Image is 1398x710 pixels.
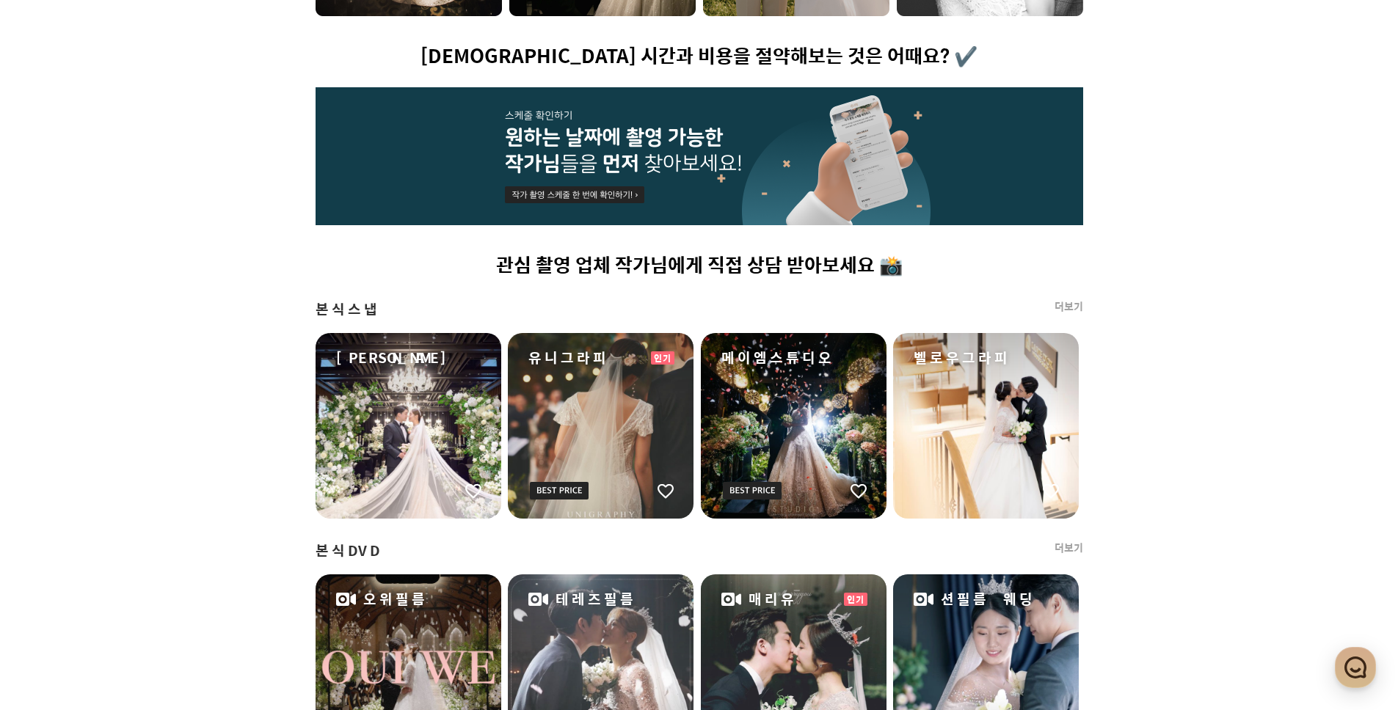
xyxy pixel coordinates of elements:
a: 홈 [4,465,97,502]
span: 설정 [227,487,244,499]
span: 오위필름 [363,589,428,610]
span: 유니그라피 [528,348,608,368]
span: 매리유 [749,589,797,610]
span: 홈 [46,487,55,499]
a: 더보기 [1055,299,1083,314]
a: 메이엠스튜디오 [701,333,887,519]
div: 인기 [844,593,867,606]
a: 벨로우그라피 [893,333,1079,519]
span: 대화 [134,488,152,499]
a: 유니그라피 인기 [508,333,693,519]
span: 본식스냅 [316,299,380,320]
span: 메이엠스튜디오 [721,348,834,368]
a: 대화 [97,465,189,502]
h1: 관심 촬영 업체 작가님에게 직접 상담 받아보세요 📸 [316,255,1083,277]
span: 본식DVD [316,541,380,561]
a: 설정 [189,465,282,502]
h1: [DEMOGRAPHIC_DATA] 시간과 비용을 절약해보는 것은 어때요? ✔️ [316,45,1083,68]
span: [PERSON_NAME] [336,348,446,368]
a: [PERSON_NAME] [316,333,501,519]
span: 테레즈필름 [556,589,636,610]
span: 션필름 웨딩 [941,589,1035,610]
a: 더보기 [1055,541,1083,555]
span: 벨로우그라피 [914,348,1010,368]
img: icon-bp-label2.9f32ef38.svg [530,482,589,499]
img: icon-bp-label2.9f32ef38.svg [723,482,782,499]
div: 인기 [651,351,674,365]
